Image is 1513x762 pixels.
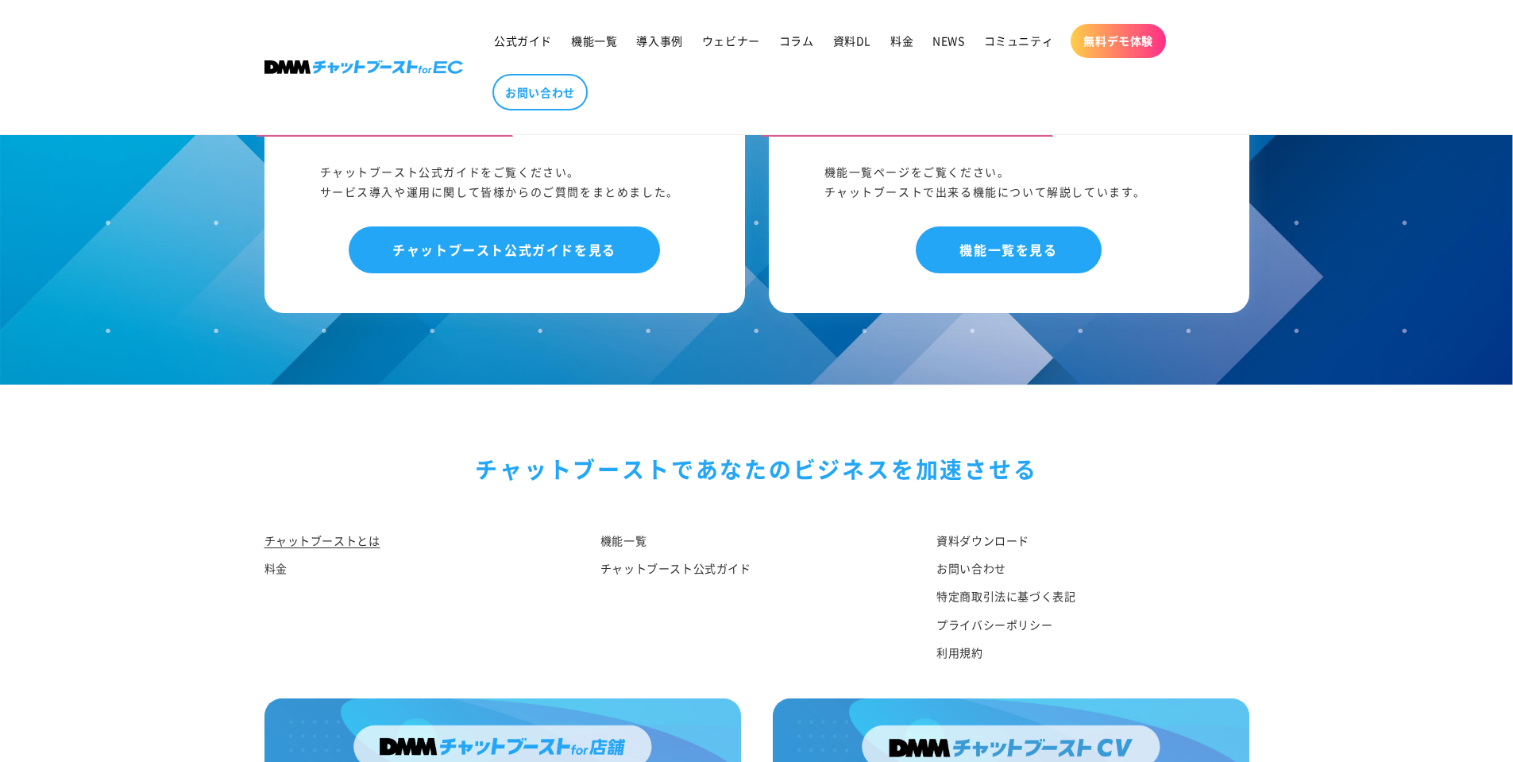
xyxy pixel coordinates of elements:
a: 機能一覧 [562,24,627,57]
a: チャットブースト公式ガイド [600,555,751,582]
span: ウェビナー [702,33,760,48]
span: 無料デモ体験 [1083,33,1153,48]
span: 資料DL [833,33,871,48]
div: チャットブースト公式ガイドをご覧ください。 サービス導入や運用に関して皆様からのご質問をまとめました。 [320,162,689,202]
a: 料金 [881,24,923,57]
a: チャットブーストとは [264,531,380,555]
a: 導入事例 [627,24,692,57]
a: 無料デモ体験 [1071,24,1166,57]
span: コラム [779,33,814,48]
span: 公式ガイド [494,33,552,48]
a: NEWS [923,24,974,57]
a: 機能一覧を見る [916,226,1101,273]
a: コミュニティ [975,24,1063,57]
a: プライバシーポリシー [936,611,1052,639]
a: 特定商取引法に基づく表記 [936,582,1075,610]
a: 機能一覧 [600,531,646,555]
a: お問い合わせ [492,73,588,110]
span: NEWS [932,33,964,48]
span: 機能一覧 [571,33,617,48]
a: コラム [770,24,824,57]
a: お問い合わせ [936,555,1006,582]
a: 資料DL [824,24,881,57]
span: 料金 [890,33,913,48]
a: チャットブースト公式ガイドを見る [349,226,660,273]
span: 導入事例 [636,33,682,48]
span: お問い合わせ [505,84,575,99]
div: チャットブーストで あなたのビジネスを加速させる [264,449,1249,489]
a: ウェビナー [693,24,770,57]
span: コミュニティ [984,33,1054,48]
img: 株式会社DMM Boost [264,60,463,74]
a: 料金 [264,555,288,582]
a: 利用規約 [936,639,982,667]
a: 資料ダウンロード [936,531,1029,555]
div: 機能一覧ページをご覧ください。 チャットブーストで出来る機能について解説しています。 [824,162,1194,202]
a: 公式ガイド [484,24,562,57]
